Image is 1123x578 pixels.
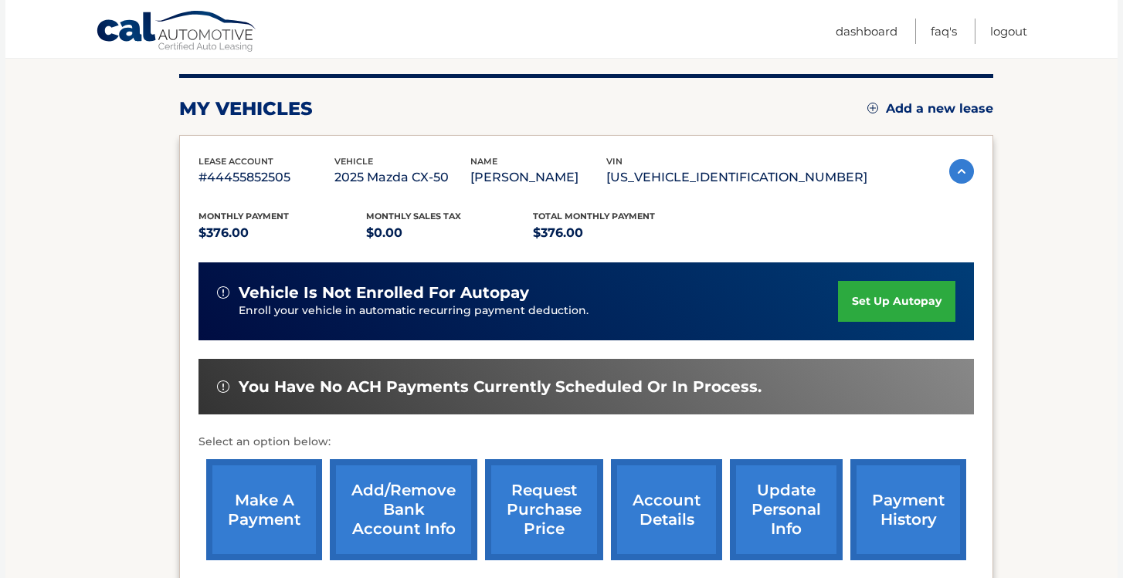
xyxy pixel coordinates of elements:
p: [PERSON_NAME] [470,167,606,188]
h2: my vehicles [179,97,313,120]
a: Add/Remove bank account info [330,459,477,560]
a: Dashboard [836,19,897,44]
p: Select an option below: [198,433,974,451]
span: vin [606,156,623,167]
p: $0.00 [366,222,534,244]
span: Monthly sales Tax [366,211,461,221]
a: update personal info [730,459,843,560]
span: vehicle is not enrolled for autopay [239,283,529,303]
a: request purchase price [485,459,603,560]
p: #44455852505 [198,167,334,188]
span: name [470,156,497,167]
img: alert-white.svg [217,380,229,393]
span: You have no ACH payments currently scheduled or in process. [239,377,762,397]
span: Monthly Payment [198,211,289,221]
p: $376.00 [198,222,366,244]
a: Add a new lease [867,101,993,117]
a: FAQ's [931,19,957,44]
a: set up autopay [838,281,955,322]
a: make a payment [206,459,322,560]
img: accordion-active.svg [949,159,974,184]
img: alert-white.svg [217,286,229,299]
p: $376.00 [533,222,701,244]
p: [US_VEHICLE_IDENTIFICATION_NUMBER] [606,167,867,188]
a: Logout [990,19,1027,44]
p: 2025 Mazda CX-50 [334,167,470,188]
img: add.svg [867,103,878,113]
span: vehicle [334,156,373,167]
a: payment history [850,459,966,560]
span: lease account [198,156,273,167]
a: account details [611,459,722,560]
p: Enroll your vehicle in automatic recurring payment deduction. [239,303,838,319]
a: Cal Automotive [96,10,258,55]
span: Total Monthly Payment [533,211,655,221]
